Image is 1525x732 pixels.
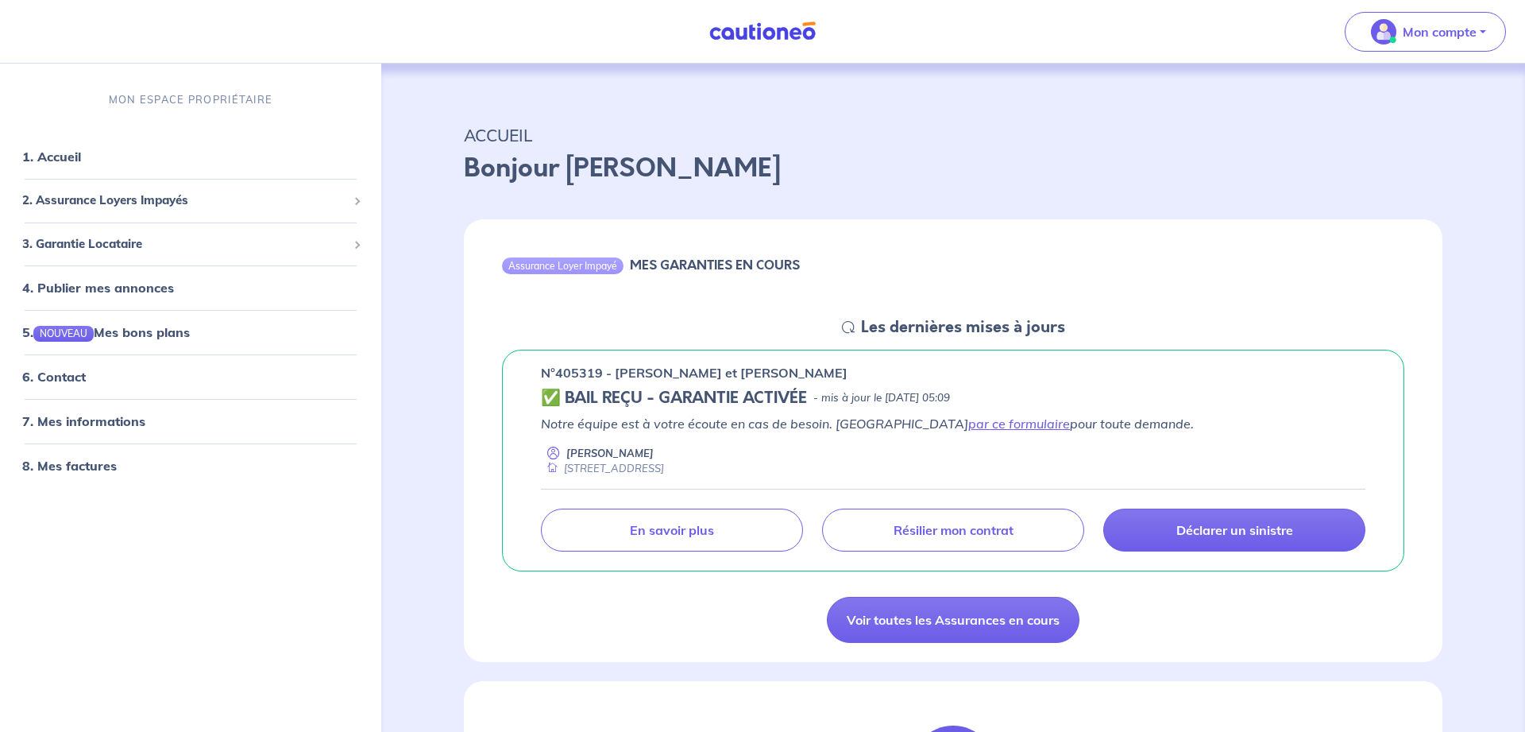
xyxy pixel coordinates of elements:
[1103,509,1365,552] a: Déclarer un sinistre
[502,258,624,273] div: Assurance Loyer Impayé
[22,192,347,210] span: 2. Assurance Loyers Impayés
[822,509,1084,552] a: Résilier mon contrat
[6,185,375,216] div: 2. Assurance Loyers Impayés
[541,461,664,476] div: [STREET_ADDRESS]
[22,324,190,340] a: 5.NOUVEAUMes bons plans
[6,316,375,348] div: 5.NOUVEAUMes bons plans
[109,92,272,107] p: MON ESPACE PROPRIÉTAIRE
[541,389,807,408] h5: ✅ BAIL REÇU - GARANTIE ACTIVÉE
[827,597,1079,643] a: Voir toutes les Assurances en cours
[541,363,847,382] p: n°405319 - [PERSON_NAME] et [PERSON_NAME]
[464,149,1442,188] p: Bonjour [PERSON_NAME]
[22,149,81,165] a: 1. Accueil
[630,522,714,538] p: En savoir plus
[813,390,950,406] p: - mis à jour le [DATE] 05:09
[541,414,1365,433] p: Notre équipe est à votre écoute en cas de besoin. [GEOGRAPHIC_DATA] pour toute demande.
[703,21,822,41] img: Cautioneo
[6,272,375,304] div: 4. Publier mes annonces
[1403,22,1477,41] p: Mon compte
[630,258,800,273] h6: MES GARANTIES EN COURS
[6,405,375,437] div: 7. Mes informations
[1176,522,1293,538] p: Déclarer un sinistre
[6,141,375,172] div: 1. Accueil
[541,509,803,552] a: En savoir plus
[861,318,1065,337] h5: Les dernières mises à jours
[1371,19,1396,45] img: illu_account_valid_menu.svg
[22,280,174,296] a: 4. Publier mes annonces
[541,389,1365,408] div: state: CONTRACT-VALIDATED, Context: ,MAYBE-CERTIFICATE,,LESSOR-DOCUMENTS,IS-ODEALIM
[6,450,375,482] div: 8. Mes factures
[6,361,375,393] div: 6. Contact
[968,416,1070,432] a: par ce formulaire
[22,413,145,429] a: 7. Mes informations
[894,522,1013,538] p: Résilier mon contrat
[1345,12,1506,52] button: illu_account_valid_menu.svgMon compte
[6,229,375,260] div: 3. Garantie Locataire
[464,121,1442,149] p: ACCUEIL
[566,446,654,461] p: [PERSON_NAME]
[22,458,117,474] a: 8. Mes factures
[22,235,347,254] span: 3. Garantie Locataire
[22,369,86,385] a: 6. Contact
